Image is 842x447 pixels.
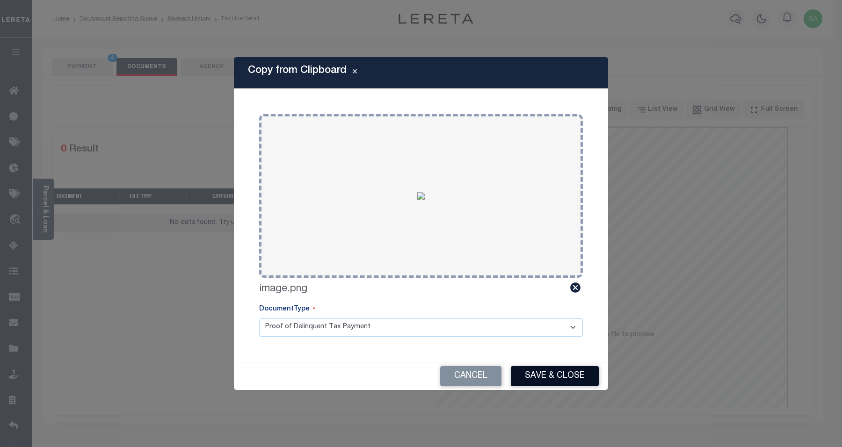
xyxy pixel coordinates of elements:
[259,304,315,315] label: DocumentType
[347,67,363,79] button: Close
[440,366,501,386] button: Cancel
[248,65,347,77] h5: Copy from Clipboard
[417,192,425,200] img: aa4694d5-f1dc-456b-a69e-79dd3ee6f6f0
[259,281,307,297] label: image.png
[511,366,599,386] button: Save & Close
